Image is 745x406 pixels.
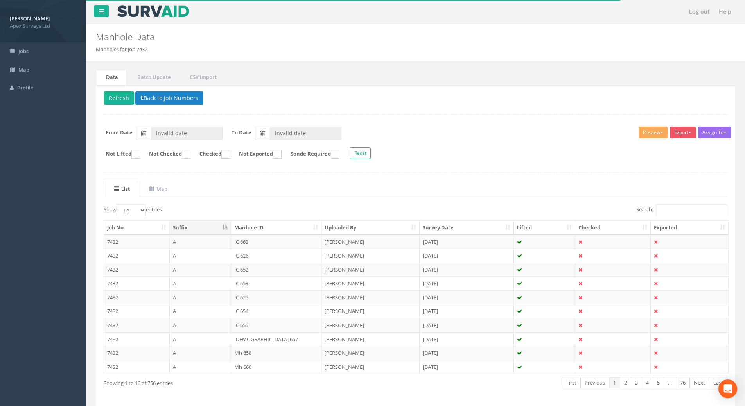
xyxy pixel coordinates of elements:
button: Refresh [104,91,134,105]
input: To Date [270,127,341,140]
label: Show entries [104,204,162,216]
td: [DATE] [420,318,514,332]
td: [DATE] [420,263,514,277]
th: Suffix: activate to sort column descending [170,221,231,235]
td: 7432 [104,360,170,374]
td: IC 655 [231,318,322,332]
td: [PERSON_NAME] [321,318,420,332]
td: [DATE] [420,304,514,318]
td: IC 654 [231,304,322,318]
uib-tab-heading: List [114,185,130,192]
strong: [PERSON_NAME] [10,15,50,22]
td: A [170,360,231,374]
label: To Date [232,129,251,136]
td: [PERSON_NAME] [321,290,420,304]
td: A [170,290,231,304]
td: [PERSON_NAME] [321,249,420,263]
td: IC 652 [231,263,322,277]
td: 7432 [104,304,170,318]
th: Uploaded By: activate to sort column ascending [321,221,420,235]
td: [PERSON_NAME] [321,346,420,360]
label: Sonde Required [283,150,339,159]
a: 4 [642,377,653,388]
td: [PERSON_NAME] [321,276,420,290]
uib-tab-heading: Map [149,185,167,192]
h2: Manhole Data [96,32,627,42]
th: Lifted: activate to sort column ascending [514,221,576,235]
td: 7432 [104,318,170,332]
td: [DATE] [420,346,514,360]
td: A [170,249,231,263]
a: First [562,377,581,388]
td: IC 626 [231,249,322,263]
button: Export [670,127,696,138]
a: 2 [620,377,631,388]
td: [PERSON_NAME] [321,263,420,277]
a: 76 [676,377,690,388]
a: 5 [653,377,664,388]
td: [DATE] [420,235,514,249]
td: 7432 [104,263,170,277]
td: 7432 [104,290,170,304]
a: 3 [631,377,642,388]
th: Checked: activate to sort column ascending [575,221,651,235]
th: Manhole ID: activate to sort column ascending [231,221,322,235]
td: [DEMOGRAPHIC_DATA] 657 [231,332,322,346]
a: 1 [609,377,620,388]
td: A [170,304,231,318]
a: Data [96,69,126,85]
th: Job No: activate to sort column ascending [104,221,170,235]
li: Manholes for Job 7432 [96,46,147,53]
td: Mh 660 [231,360,322,374]
td: IC 663 [231,235,322,249]
label: From Date [106,129,133,136]
td: [DATE] [420,249,514,263]
td: [DATE] [420,276,514,290]
button: Reset [350,147,371,159]
td: A [170,263,231,277]
button: Preview [639,127,668,138]
div: Open Intercom Messenger [718,379,737,398]
td: [DATE] [420,290,514,304]
td: [PERSON_NAME] [321,332,420,346]
span: Jobs [18,48,29,55]
span: Map [18,66,29,73]
td: 7432 [104,276,170,290]
td: 7432 [104,249,170,263]
input: Search: [656,204,727,216]
label: Not Lifted [98,150,140,159]
a: [PERSON_NAME] Apex Surveys Ltd [10,13,76,29]
td: A [170,332,231,346]
td: A [170,346,231,360]
a: … [664,377,676,388]
td: [DATE] [420,332,514,346]
label: Checked [192,150,230,159]
a: Next [689,377,709,388]
label: Not Checked [141,150,190,159]
label: Search: [636,204,727,216]
label: Not Exported [231,150,282,159]
td: A [170,235,231,249]
th: Exported: activate to sort column ascending [651,221,728,235]
td: A [170,318,231,332]
button: Assign To [698,127,731,138]
a: Previous [580,377,609,388]
a: Map [139,181,176,197]
td: IC 653 [231,276,322,290]
td: 7432 [104,332,170,346]
span: Apex Surveys Ltd [10,22,76,30]
div: Showing 1 to 10 of 756 entries [104,376,357,387]
td: [PERSON_NAME] [321,360,420,374]
a: List [104,181,138,197]
span: Profile [17,84,33,91]
td: 7432 [104,346,170,360]
select: Showentries [117,204,146,216]
input: From Date [151,127,223,140]
td: [PERSON_NAME] [321,235,420,249]
a: Batch Update [127,69,179,85]
td: A [170,276,231,290]
a: CSV Import [180,69,225,85]
a: Last [709,377,727,388]
td: [PERSON_NAME] [321,304,420,318]
td: [DATE] [420,360,514,374]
